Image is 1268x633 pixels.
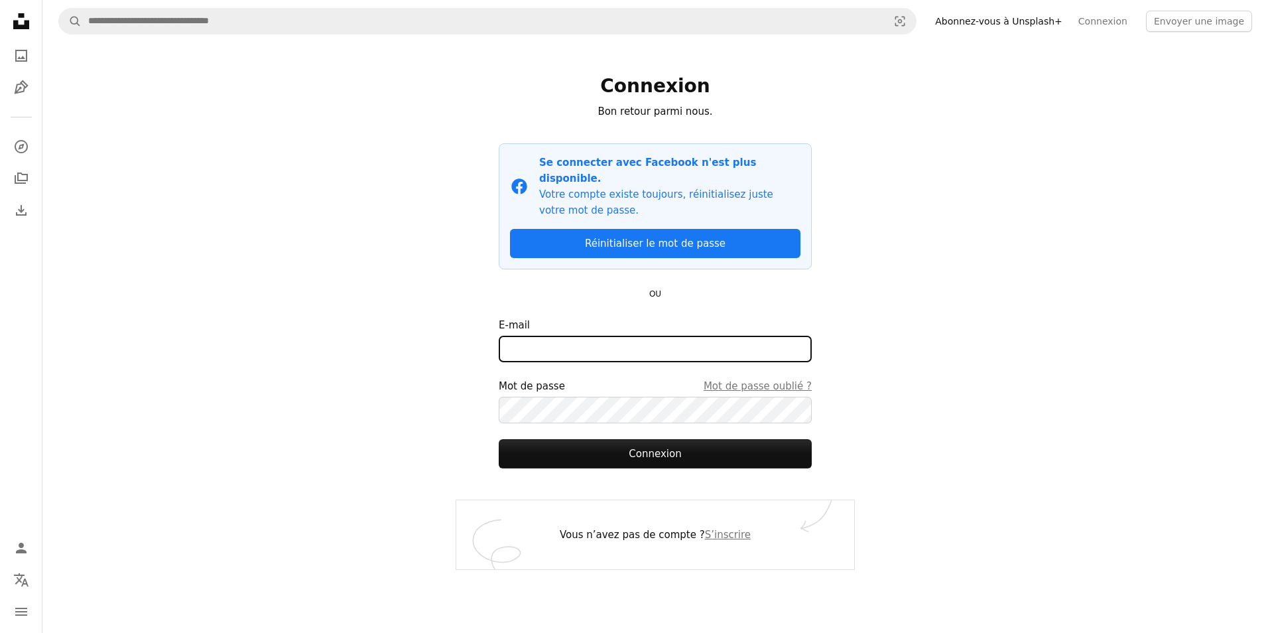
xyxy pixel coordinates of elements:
[649,289,661,299] small: OU
[8,598,34,625] button: Menu
[705,529,751,541] a: S’inscrire
[539,186,800,218] p: Votre compte existe toujours, réinitialisez juste votre mot de passe.
[59,9,82,34] button: Rechercher sur Unsplash
[499,104,812,119] p: Bon retour parmi nous.
[499,317,812,362] label: E-mail
[1146,11,1252,32] button: Envoyer une image
[499,336,812,362] input: E-mail
[510,229,800,258] a: Réinitialiser le mot de passe
[8,8,34,37] a: Accueil — Unsplash
[8,133,34,160] a: Explorer
[8,197,34,224] a: Historique de téléchargement
[539,155,800,186] p: Se connecter avec Facebook n'est plus disponible.
[8,567,34,593] button: Langue
[704,378,812,394] a: Mot de passe oublié ?
[499,378,812,394] div: Mot de passe
[8,74,34,101] a: Illustrations
[8,42,34,69] a: Photos
[499,439,812,468] button: Connexion
[1070,11,1135,32] a: Connexion
[884,9,916,34] button: Recherche de visuels
[8,535,34,561] a: Connexion / S’inscrire
[499,74,812,98] h1: Connexion
[456,500,854,569] div: Vous n’avez pas de compte ?
[8,165,34,192] a: Collections
[58,8,917,35] form: Rechercher des visuels sur tout le site
[927,11,1070,32] a: Abonnez-vous à Unsplash+
[499,397,812,423] input: Mot de passeMot de passe oublié ?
